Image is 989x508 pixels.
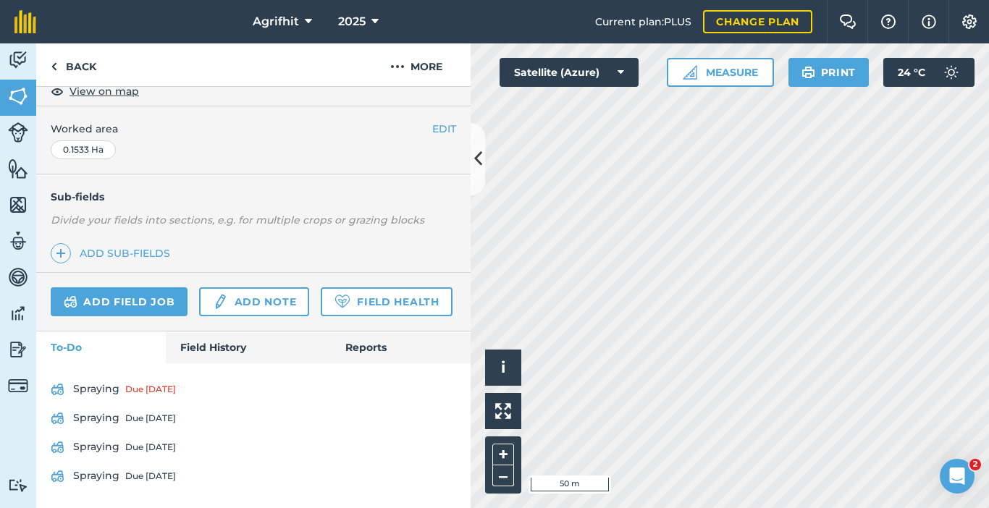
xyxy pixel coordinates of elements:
[51,439,64,456] img: svg+xml;base64,PD94bWwgdmVyc2lvbj0iMS4wIiBlbmNvZGluZz0idXRmLTgiPz4KPCEtLSBHZW5lcmF0b3I6IEFkb2JlIE...
[595,14,691,30] span: Current plan : PLUS
[253,13,299,30] span: Agrifhit
[8,122,28,143] img: svg+xml;base64,PD94bWwgdmVyc2lvbj0iMS4wIiBlbmNvZGluZz0idXRmLTgiPz4KPCEtLSBHZW5lcmF0b3I6IEFkb2JlIE...
[51,465,456,488] a: SprayingDue [DATE]
[390,58,405,75] img: svg+xml;base64,PHN2ZyB4bWxucz0iaHR0cDovL3d3dy53My5vcmcvMjAwMC9zdmciIHdpZHRoPSIyMCIgaGVpZ2h0PSIyNC...
[51,410,64,427] img: svg+xml;base64,PD94bWwgdmVyc2lvbj0iMS4wIiBlbmNvZGluZz0idXRmLTgiPz4KPCEtLSBHZW5lcmF0b3I6IEFkb2JlIE...
[683,65,697,80] img: Ruler icon
[8,230,28,252] img: svg+xml;base64,PD94bWwgdmVyc2lvbj0iMS4wIiBlbmNvZGluZz0idXRmLTgiPz4KPCEtLSBHZW5lcmF0b3I6IEFkb2JlIE...
[36,43,111,86] a: Back
[51,381,64,398] img: svg+xml;base64,PD94bWwgdmVyc2lvbj0iMS4wIiBlbmNvZGluZz0idXRmLTgiPz4KPCEtLSBHZW5lcmF0b3I6IEFkb2JlIE...
[51,407,456,430] a: SprayingDue [DATE]
[8,85,28,107] img: svg+xml;base64,PHN2ZyB4bWxucz0iaHR0cDovL3d3dy53My5vcmcvMjAwMC9zdmciIHdpZHRoPSI1NiIgaGVpZ2h0PSI2MC...
[51,467,64,485] img: svg+xml;base64,PD94bWwgdmVyc2lvbj0iMS4wIiBlbmNvZGluZz0idXRmLTgiPz4KPCEtLSBHZW5lcmF0b3I6IEFkb2JlIE...
[432,121,456,137] button: EDIT
[51,436,456,459] a: SprayingDue [DATE]
[922,13,936,30] img: svg+xml;base64,PHN2ZyB4bWxucz0iaHR0cDovL3d3dy53My5vcmcvMjAwMC9zdmciIHdpZHRoPSIxNyIgaGVpZ2h0PSIxNy...
[8,49,28,71] img: svg+xml;base64,PD94bWwgdmVyc2lvbj0iMS4wIiBlbmNvZGluZz0idXRmLTgiPz4KPCEtLSBHZW5lcmF0b3I6IEFkb2JlIE...
[362,43,471,86] button: More
[703,10,812,33] a: Change plan
[51,213,424,227] em: Divide your fields into sections, e.g. for multiple crops or grazing blocks
[212,293,228,310] img: svg+xml;base64,PD94bWwgdmVyc2lvbj0iMS4wIiBlbmNvZGluZz0idXRmLTgiPz4KPCEtLSBHZW5lcmF0b3I6IEFkb2JlIE...
[338,13,366,30] span: 2025
[961,14,978,29] img: A cog icon
[14,10,36,33] img: fieldmargin Logo
[788,58,870,87] button: Print
[898,58,925,87] span: 24 ° C
[51,82,64,100] img: svg+xml;base64,PHN2ZyB4bWxucz0iaHR0cDovL3d3dy53My5vcmcvMjAwMC9zdmciIHdpZHRoPSIxOCIgaGVpZ2h0PSIyNC...
[8,478,28,492] img: svg+xml;base64,PD94bWwgdmVyc2lvbj0iMS4wIiBlbmNvZGluZz0idXRmLTgiPz4KPCEtLSBHZW5lcmF0b3I6IEFkb2JlIE...
[8,158,28,179] img: svg+xml;base64,PHN2ZyB4bWxucz0iaHR0cDovL3d3dy53My5vcmcvMjAwMC9zdmciIHdpZHRoPSI1NiIgaGVpZ2h0PSI2MC...
[801,64,815,81] img: svg+xml;base64,PHN2ZyB4bWxucz0iaHR0cDovL3d3dy53My5vcmcvMjAwMC9zdmciIHdpZHRoPSIxOSIgaGVpZ2h0PSIyNC...
[125,412,176,424] div: Due [DATE]
[883,58,975,87] button: 24 °C
[199,287,309,316] a: Add note
[8,339,28,360] img: svg+xml;base64,PD94bWwgdmVyc2lvbj0iMS4wIiBlbmNvZGluZz0idXRmLTgiPz4KPCEtLSBHZW5lcmF0b3I6IEFkb2JlIE...
[501,358,505,376] span: i
[36,331,166,363] a: To-Do
[331,331,471,363] a: Reports
[839,14,857,29] img: Two speech bubbles overlapping with the left bubble in the forefront
[70,83,139,99] span: View on map
[51,82,139,100] button: View on map
[51,378,456,401] a: SprayingDue [DATE]
[492,465,514,486] button: –
[51,121,456,137] span: Worked area
[492,444,514,465] button: +
[56,245,66,262] img: svg+xml;base64,PHN2ZyB4bWxucz0iaHR0cDovL3d3dy53My5vcmcvMjAwMC9zdmciIHdpZHRoPSIxNCIgaGVpZ2h0PSIyNC...
[8,266,28,288] img: svg+xml;base64,PD94bWwgdmVyc2lvbj0iMS4wIiBlbmNvZGluZz0idXRmLTgiPz4KPCEtLSBHZW5lcmF0b3I6IEFkb2JlIE...
[166,331,330,363] a: Field History
[485,350,521,386] button: i
[125,441,176,453] div: Due [DATE]
[940,459,975,494] iframe: Intercom live chat
[495,403,511,419] img: Four arrows, one pointing top left, one top right, one bottom right and the last bottom left
[8,302,28,324] img: svg+xml;base64,PD94bWwgdmVyc2lvbj0iMS4wIiBlbmNvZGluZz0idXRmLTgiPz4KPCEtLSBHZW5lcmF0b3I6IEFkb2JlIE...
[321,287,452,316] a: Field Health
[51,58,57,75] img: svg+xml;base64,PHN2ZyB4bWxucz0iaHR0cDovL3d3dy53My5vcmcvMjAwMC9zdmciIHdpZHRoPSI5IiBoZWlnaHQ9IjI0Ii...
[880,14,897,29] img: A question mark icon
[51,140,116,159] div: 0.1533 Ha
[667,58,774,87] button: Measure
[937,58,966,87] img: svg+xml;base64,PD94bWwgdmVyc2lvbj0iMS4wIiBlbmNvZGluZz0idXRmLTgiPz4KPCEtLSBHZW5lcmF0b3I6IEFkb2JlIE...
[51,287,188,316] a: Add field job
[125,384,176,395] div: Due [DATE]
[125,470,176,482] div: Due [DATE]
[969,459,981,470] span: 2
[500,58,639,87] button: Satellite (Azure)
[8,376,28,396] img: svg+xml;base64,PD94bWwgdmVyc2lvbj0iMS4wIiBlbmNvZGluZz0idXRmLTgiPz4KPCEtLSBHZW5lcmF0b3I6IEFkb2JlIE...
[51,243,176,263] a: Add sub-fields
[8,194,28,216] img: svg+xml;base64,PHN2ZyB4bWxucz0iaHR0cDovL3d3dy53My5vcmcvMjAwMC9zdmciIHdpZHRoPSI1NiIgaGVpZ2h0PSI2MC...
[36,189,471,205] h4: Sub-fields
[64,293,77,310] img: svg+xml;base64,PD94bWwgdmVyc2lvbj0iMS4wIiBlbmNvZGluZz0idXRmLTgiPz4KPCEtLSBHZW5lcmF0b3I6IEFkb2JlIE...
